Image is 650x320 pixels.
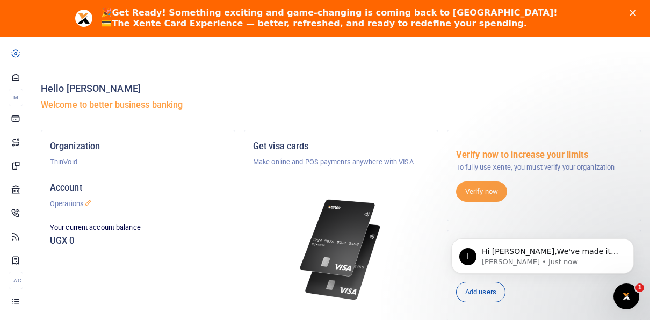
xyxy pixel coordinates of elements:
[456,181,507,202] a: Verify now
[253,157,429,168] p: Make online and POS payments anywhere with VISA
[630,10,640,16] div: Close
[456,282,505,302] a: Add users
[435,216,650,291] iframe: Intercom notifications message
[112,18,526,28] b: The Xente Card Experience — better, refreshed, and ready to redefine your spending.
[9,89,23,106] li: M
[50,199,226,209] p: Operations
[50,222,226,233] p: Your current account balance
[253,141,429,152] h5: Get visa cards
[456,150,632,161] h5: Verify now to increase your limits
[101,8,557,29] div: 🎉 💳
[297,193,385,307] img: xente-_physical_cards.png
[112,8,557,18] b: Get Ready! Something exciting and game-changing is coming back to [GEOGRAPHIC_DATA]!
[41,83,641,94] h4: Hello [PERSON_NAME]
[635,283,644,292] span: 1
[456,162,632,173] p: To fully use Xente, you must verify your organization
[75,10,92,27] img: Profile image for Aceng
[9,272,23,289] li: Ac
[50,236,226,246] h5: UGX 0
[50,141,226,152] h5: Organization
[50,157,226,168] p: ThinVoid
[41,100,641,111] h5: Welcome to better business banking
[50,183,226,193] h5: Account
[613,283,639,309] iframe: Intercom live chat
